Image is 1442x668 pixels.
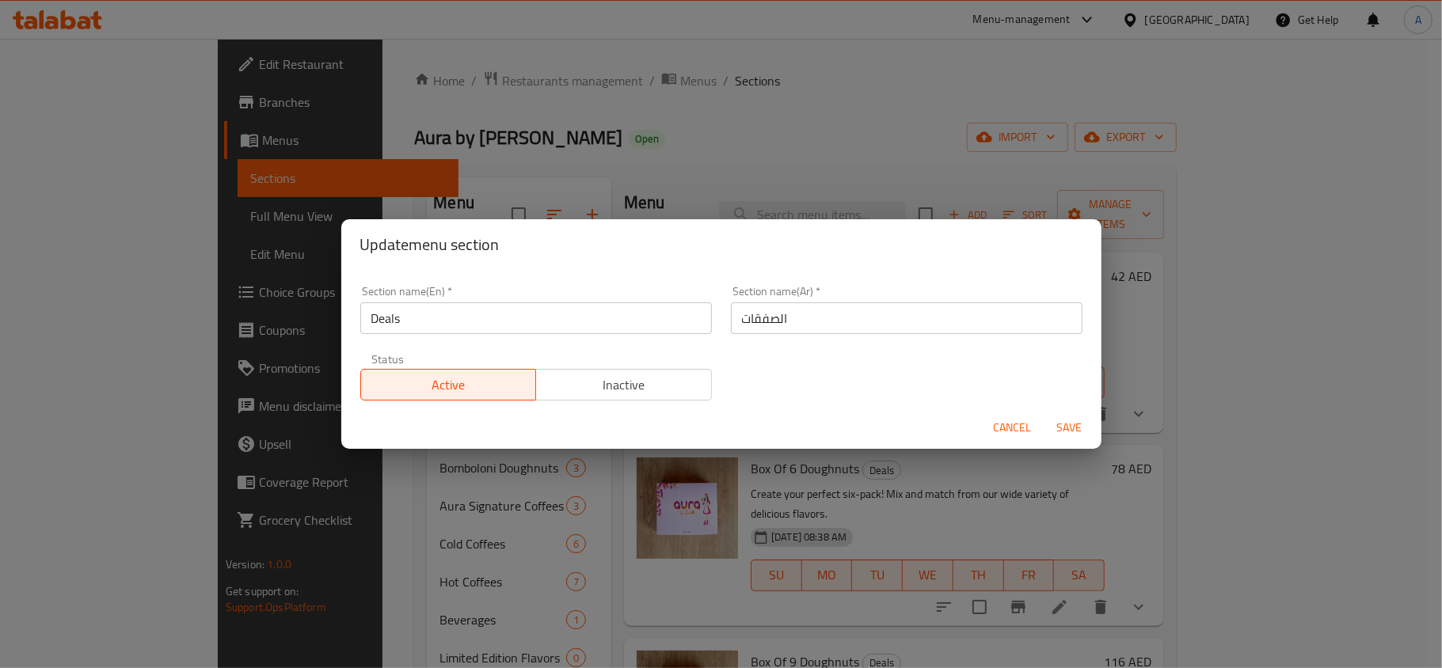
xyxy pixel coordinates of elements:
[360,369,537,400] button: Active
[360,302,712,334] input: Please enter section name(en)
[535,369,712,400] button: Inactive
[987,413,1038,442] button: Cancel
[1051,418,1089,438] span: Save
[360,232,1082,257] h2: Update menu section
[1044,413,1095,442] button: Save
[994,418,1032,438] span: Cancel
[731,302,1082,334] input: Please enter section name(ar)
[367,374,531,397] span: Active
[542,374,706,397] span: Inactive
